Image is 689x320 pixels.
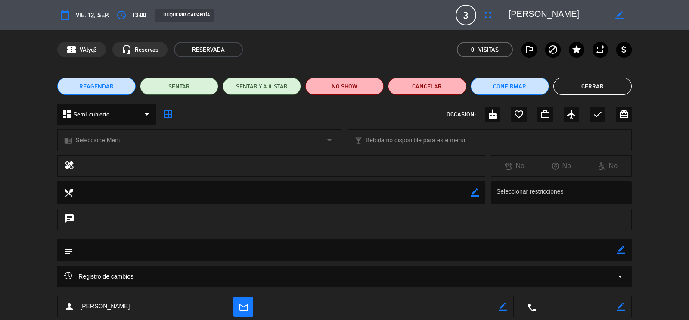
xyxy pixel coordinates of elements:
i: calendar_today [60,10,70,20]
span: Registro de cambios [64,271,133,282]
button: calendar_today [57,7,73,23]
i: access_time [116,10,127,20]
i: airplanemode_active [566,109,577,119]
i: local_phone [527,302,536,312]
i: arrow_drop_down [615,271,625,282]
i: outlined_flag [524,44,534,55]
span: [PERSON_NAME] [80,301,130,311]
span: VAlyq3 [80,45,97,55]
i: mail_outline [239,302,248,311]
i: check [593,109,603,119]
i: border_color [617,246,625,254]
i: arrow_drop_down [142,109,152,119]
span: Bebida no disponible para este menú [366,135,465,145]
i: attach_money [619,44,629,55]
span: vie. 12, sep. [76,10,109,20]
i: border_all [163,109,174,119]
i: dashboard [62,109,72,119]
button: SENTAR Y AJUSTAR [223,78,301,95]
i: subject [64,245,73,255]
i: repeat [595,44,605,55]
div: No [491,160,538,172]
span: 0 [471,45,474,55]
i: cake [487,109,498,119]
i: arrow_drop_down [324,135,335,145]
i: fullscreen [483,10,493,20]
span: Semi-cubierto [74,110,109,119]
div: No [584,160,631,172]
i: card_giftcard [619,109,629,119]
button: fullscreen [481,7,496,23]
span: 3 [456,5,476,25]
i: work_outline [540,109,550,119]
i: border_color [615,11,624,19]
button: NO SHOW [305,78,384,95]
button: Cancelar [388,78,466,95]
i: person [64,301,74,312]
i: chrome_reader_mode [64,136,72,144]
button: SENTAR [140,78,218,95]
div: REQUERIR GARANTÍA [155,9,214,22]
i: healing [64,160,74,172]
i: local_bar [354,136,363,144]
em: Visitas [478,45,499,55]
i: star [571,44,582,55]
button: Cerrar [553,78,632,95]
i: block [548,44,558,55]
i: border_color [617,303,625,311]
i: local_dining [64,188,73,197]
i: favorite_border [514,109,524,119]
span: 13:00 [132,10,146,20]
button: REAGENDAR [57,78,136,95]
span: RESERVADA [174,42,243,57]
span: Reservas [135,45,158,55]
i: border_color [499,303,507,311]
button: Confirmar [471,78,549,95]
span: OCCASION: [447,110,476,119]
i: border_color [471,188,479,197]
span: Seleccione Menú [75,135,121,145]
div: No [538,160,584,172]
button: access_time [114,7,129,23]
i: chat [64,213,74,226]
span: confirmation_number [66,44,77,55]
i: headset_mic [121,44,132,55]
span: REAGENDAR [79,82,114,91]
